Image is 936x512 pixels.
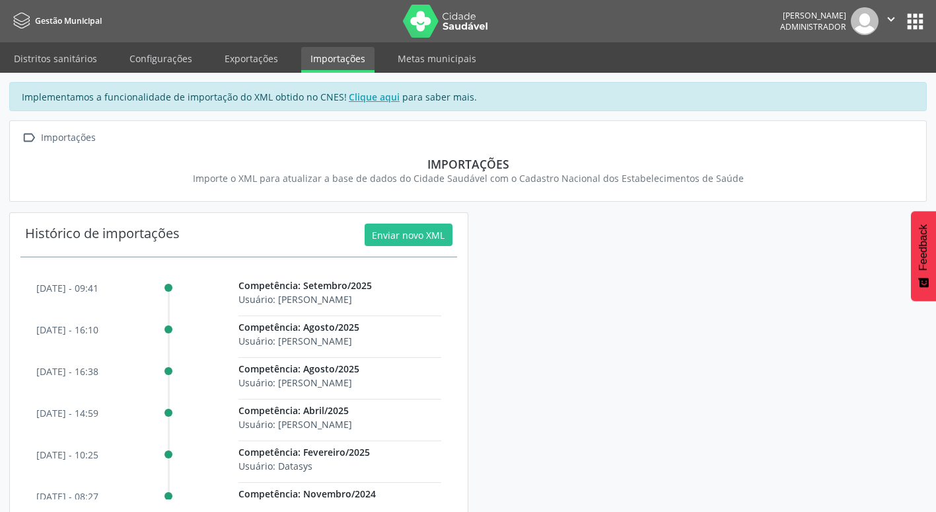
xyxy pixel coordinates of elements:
p: [DATE] - 10:25 [36,448,98,462]
span: Usuário: [PERSON_NAME] [238,293,352,306]
span: Usuário: [PERSON_NAME] [238,335,352,347]
span: Usuário: [PERSON_NAME] [238,376,352,389]
span: Feedback [918,224,929,271]
span: Usuário: [PERSON_NAME] [238,418,352,431]
p: [DATE] - 16:38 [36,364,98,378]
button: Feedback - Mostrar pesquisa [911,211,936,301]
u: Clique aqui [349,91,400,103]
p: Competência: Novembro/2024 [238,487,441,501]
button: Enviar novo XML [365,224,452,246]
i:  [19,128,38,148]
p: [DATE] - 14:59 [36,406,98,420]
button:  [879,7,904,35]
div: Importações [28,157,908,171]
span: Usuário: Datasys [238,460,312,472]
p: Competência: Agosto/2025 [238,320,441,334]
button: apps [904,10,927,33]
span: Administrador [780,21,846,32]
a: Exportações [215,47,287,70]
p: [DATE] - 08:27 [36,490,98,503]
a:  Importações [19,128,98,148]
a: Clique aqui [347,90,402,104]
div: [PERSON_NAME] [780,10,846,21]
p: Competência: Fevereiro/2025 [238,445,441,459]
img: img [851,7,879,35]
i:  [884,12,898,26]
div: Implementamos a funcionalidade de importação do XML obtido no CNES! para saber mais. [9,82,927,111]
p: [DATE] - 09:41 [36,281,98,295]
a: Distritos sanitários [5,47,106,70]
p: Competência: Setembro/2025 [238,278,441,292]
a: Gestão Municipal [9,10,102,32]
p: [DATE] - 16:10 [36,323,98,337]
div: Importe o XML para atualizar a base de dados do Cidade Saudável com o Cadastro Nacional dos Estab... [28,171,908,185]
a: Metas municipais [388,47,486,70]
a: Configurações [120,47,201,70]
div: Histórico de importações [25,224,180,246]
p: Competência: Abril/2025 [238,404,441,417]
span: Gestão Municipal [35,15,102,26]
p: Competência: Agosto/2025 [238,362,441,376]
div: Importações [38,128,98,148]
a: Importações [301,47,375,73]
